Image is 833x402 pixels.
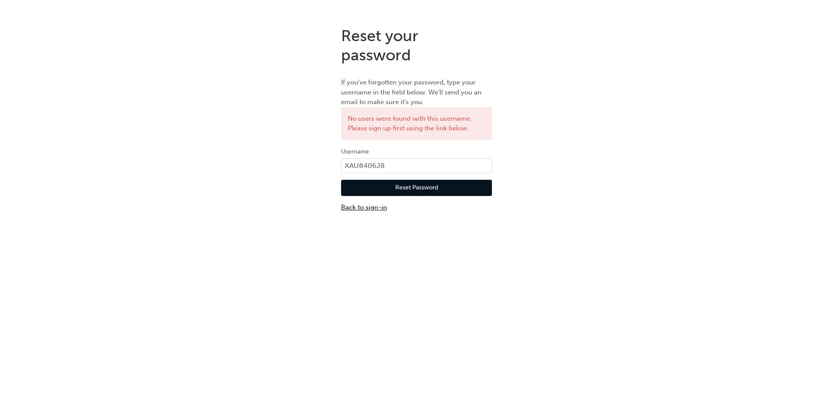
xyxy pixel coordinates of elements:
button: Reset Password [341,180,492,196]
div: No users were found with this username. Please sign up first using the link below. [341,107,492,140]
input: Username [341,158,492,173]
p: If you've forgotten your password, type your username in the field below. We'll send you an email... [341,77,492,107]
label: Username [341,147,492,157]
h1: Reset your password [341,26,492,64]
a: Back to sign-in [341,203,492,213]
